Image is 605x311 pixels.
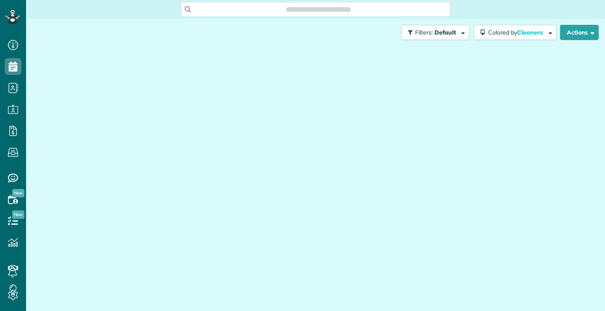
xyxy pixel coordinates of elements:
span: Default [434,29,457,36]
span: Colored by [488,29,546,36]
span: New [12,210,24,219]
span: Filters: [415,29,433,36]
a: Filters: Default [397,25,469,40]
button: Filters: Default [401,25,469,40]
span: New [12,189,24,197]
button: Actions [560,25,599,40]
span: Search ZenMaid… [295,5,342,13]
span: Cleaners [517,29,544,36]
button: Colored byCleaners [473,25,557,40]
